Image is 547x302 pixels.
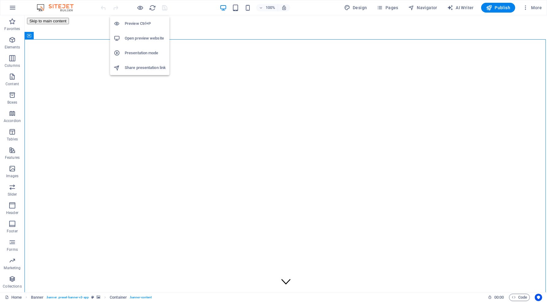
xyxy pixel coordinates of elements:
[499,295,500,300] span: :
[535,294,542,301] button: Usercentrics
[344,5,367,11] span: Design
[7,247,18,252] p: Forms
[129,294,152,301] span: . banner-content
[6,174,19,178] p: Images
[7,137,18,142] p: Tables
[3,284,21,289] p: Collections
[125,35,166,42] h6: Open preview website
[7,229,18,234] p: Footer
[6,210,18,215] p: Header
[408,5,437,11] span: Navigator
[35,4,81,11] img: Editor Logo
[91,296,94,299] i: This element is a customizable preset
[46,294,89,301] span: . banner .preset-banner-v3-app
[5,63,20,68] p: Columns
[447,5,474,11] span: AI Writer
[342,3,370,13] button: Design
[488,294,504,301] h6: Session time
[522,5,542,11] span: More
[7,100,17,105] p: Boxes
[149,4,156,11] i: Reload page
[509,294,530,301] button: Code
[31,294,152,301] nav: breadcrumb
[445,3,476,13] button: AI Writer
[125,20,166,27] h6: Preview Ctrl+P
[486,5,510,11] span: Publish
[8,192,17,197] p: Slider
[97,296,100,299] i: This element contains a background
[377,5,398,11] span: Pages
[4,26,20,31] p: Favorites
[5,294,22,301] a: Click to cancel selection. Double-click to open Pages
[512,294,527,301] span: Code
[406,3,440,13] button: Navigator
[494,294,504,301] span: 00 00
[6,82,19,86] p: Content
[125,49,166,57] h6: Presentation mode
[374,3,401,13] button: Pages
[31,294,44,301] span: Click to select. Double-click to edit
[5,155,20,160] p: Features
[149,4,156,11] button: reload
[520,3,544,13] button: More
[481,3,515,13] button: Publish
[2,2,44,9] button: Skip to main content
[4,266,21,270] p: Marketing
[110,294,127,301] span: Click to select. Double-click to edit
[5,45,20,50] p: Elements
[281,5,287,10] i: On resize automatically adjust zoom level to fit chosen device.
[342,3,370,13] div: Design (Ctrl+Alt+Y)
[265,4,275,11] h6: 100%
[4,118,21,123] p: Accordion
[256,4,278,11] button: 100%
[125,64,166,71] h6: Share presentation link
